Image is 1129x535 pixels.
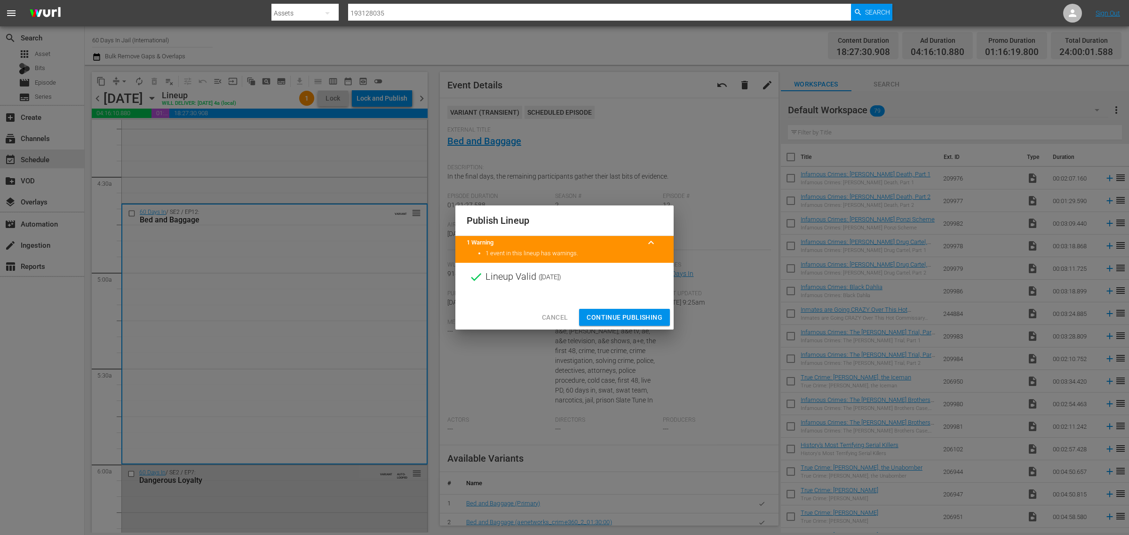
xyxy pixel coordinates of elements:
span: Search [865,4,890,21]
div: Lineup Valid [455,263,674,291]
span: Cancel [542,312,568,323]
span: Continue Publishing [587,312,662,323]
span: keyboard_arrow_up [645,237,657,248]
span: menu [6,8,17,19]
button: Cancel [534,309,575,326]
img: ans4CAIJ8jUAAAAAAAAAAAAAAAAAAAAAAAAgQb4GAAAAAAAAAAAAAAAAAAAAAAAAJMjXAAAAAAAAAAAAAAAAAAAAAAAAgAT5G... [23,2,68,24]
button: keyboard_arrow_up [640,231,662,254]
li: 1 event in this lineup has warnings. [485,249,662,258]
title: 1 Warning [467,238,640,247]
button: Continue Publishing [579,309,670,326]
a: Sign Out [1096,9,1120,17]
span: ( [DATE] ) [539,270,561,284]
h2: Publish Lineup [467,213,662,228]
